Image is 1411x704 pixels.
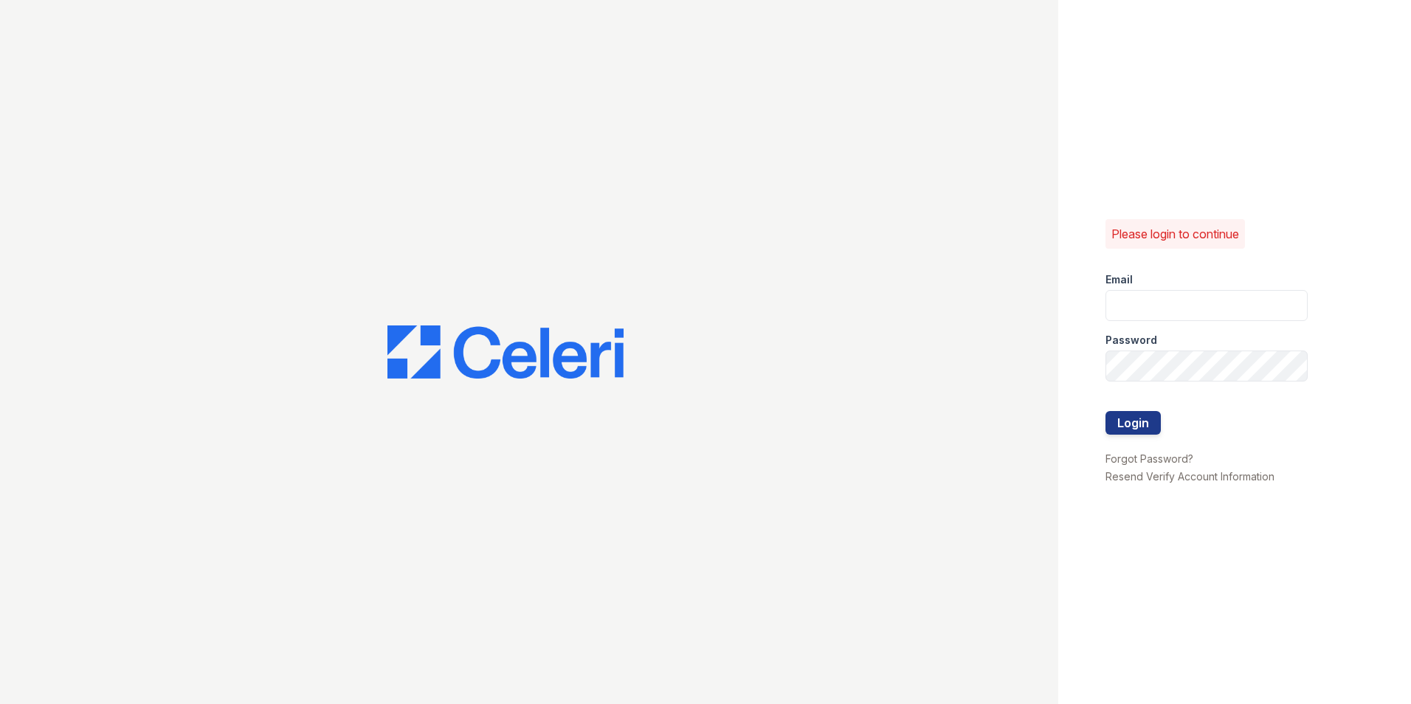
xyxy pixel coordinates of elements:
a: Forgot Password? [1105,452,1193,465]
p: Please login to continue [1111,225,1239,243]
button: Login [1105,411,1161,435]
a: Resend Verify Account Information [1105,470,1274,483]
label: Email [1105,272,1133,287]
label: Password [1105,333,1157,348]
img: CE_Logo_Blue-a8612792a0a2168367f1c8372b55b34899dd931a85d93a1a3d3e32e68fde9ad4.png [387,325,624,379]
